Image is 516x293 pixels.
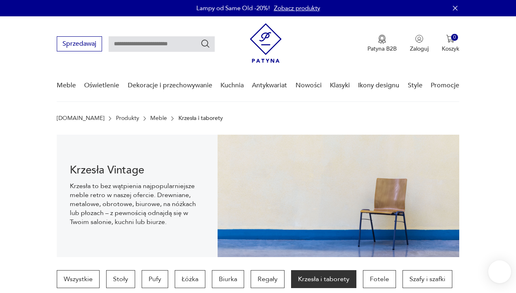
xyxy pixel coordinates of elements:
[442,45,459,53] p: Koszyk
[251,270,285,288] a: Regały
[57,270,100,288] a: Wszystkie
[178,115,223,122] p: Krzesła i taborety
[367,45,397,53] p: Patyna B2B
[252,70,287,101] a: Antykwariat
[431,70,459,101] a: Promocje
[291,270,356,288] a: Krzesła i taborety
[451,34,458,41] div: 0
[84,70,119,101] a: Oświetlenie
[57,36,102,51] button: Sprzedawaj
[142,270,168,288] a: Pufy
[410,45,429,53] p: Zaloguj
[488,260,511,283] iframe: Smartsupp widget button
[116,115,139,122] a: Produkty
[330,70,350,101] a: Klasyki
[415,35,423,43] img: Ikonka użytkownika
[57,42,102,47] a: Sprzedawaj
[442,35,459,53] button: 0Koszyk
[70,182,205,226] p: Krzesła to bez wątpienia najpopularniejsze meble retro w naszej ofercie. Drewniane, metalowe, obr...
[200,39,210,49] button: Szukaj
[410,35,429,53] button: Zaloguj
[367,35,397,53] a: Ikona medaluPatyna B2B
[175,270,205,288] a: Łóżka
[403,270,452,288] a: Szafy i szafki
[128,70,212,101] a: Dekoracje i przechowywanie
[363,270,396,288] a: Fotele
[150,115,167,122] a: Meble
[378,35,386,44] img: Ikona medalu
[274,4,320,12] a: Zobacz produkty
[57,70,76,101] a: Meble
[212,270,244,288] a: Biurka
[196,4,270,12] p: Lampy od Same Old -20%!
[57,115,105,122] a: [DOMAIN_NAME]
[446,35,454,43] img: Ikona koszyka
[218,135,459,257] img: bc88ca9a7f9d98aff7d4658ec262dcea.jpg
[408,70,423,101] a: Style
[358,70,399,101] a: Ikony designu
[106,270,135,288] a: Stoły
[220,70,244,101] a: Kuchnia
[70,165,205,175] h1: Krzesła Vintage
[367,35,397,53] button: Patyna B2B
[296,70,322,101] a: Nowości
[250,23,282,63] img: Patyna - sklep z meblami i dekoracjami vintage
